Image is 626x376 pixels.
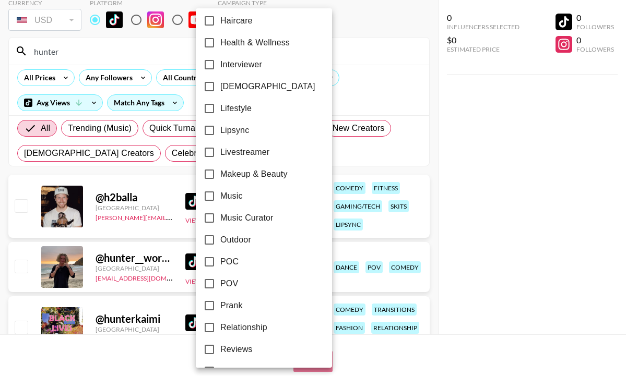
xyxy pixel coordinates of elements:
span: Prank [220,299,243,312]
iframe: Drift Widget Chat Controller [574,324,613,363]
span: Music [220,190,243,202]
span: Outdoor [220,234,251,246]
span: Health & Wellness [220,37,290,49]
span: Livestreamer [220,146,269,159]
span: Relationship [220,321,267,334]
span: Reviews [220,343,253,356]
span: [DEMOGRAPHIC_DATA] [220,80,315,93]
span: POV [220,277,238,290]
span: Interviewer [220,58,262,71]
span: Music Curator [220,212,274,224]
span: Lipsync [220,124,249,137]
span: Lifestyle [220,102,252,115]
span: Makeup & Beauty [220,168,288,180]
span: POC [220,256,239,268]
span: Haircare [220,15,253,27]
